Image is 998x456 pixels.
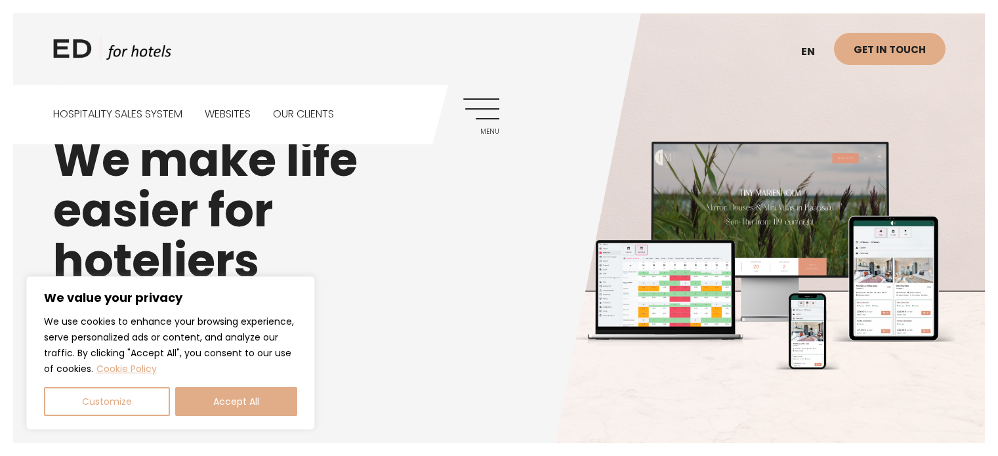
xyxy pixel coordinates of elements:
[44,290,297,306] p: We value your privacy
[273,85,334,144] a: Our clients
[834,33,946,65] a: Get in touch
[44,314,297,377] p: We use cookies to enhance your browsing experience, serve personalized ads or content, and analyz...
[175,387,297,416] button: Accept All
[463,128,499,136] span: Menu
[53,85,182,144] a: Hospitality sales system
[795,36,834,68] a: en
[463,98,499,135] a: Menu
[205,85,251,144] a: Websites
[53,36,171,69] a: ED HOTELS
[53,135,946,286] h1: We make life easier for hoteliers
[44,387,170,416] button: Customize
[53,306,946,365] div: Page 1
[96,362,157,376] a: Cookie Policy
